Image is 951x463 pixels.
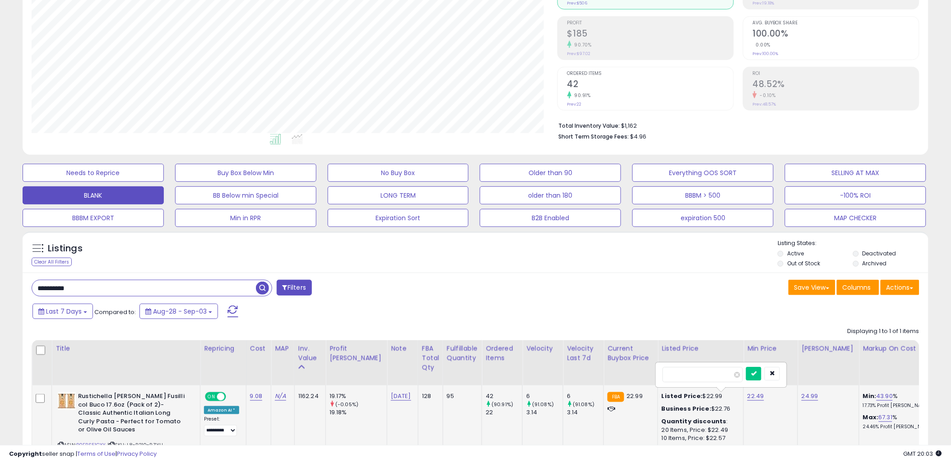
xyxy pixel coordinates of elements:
div: Repricing [204,344,242,353]
li: $1,162 [559,120,913,130]
small: Prev: 48.57% [753,102,776,107]
button: Min in RPR [175,209,316,227]
div: 19.17% [329,392,387,400]
button: older than 180 [480,186,621,204]
b: Rustichella [PERSON_NAME] Fusilli col Buco 17.6oz (Pack of 2)- Classic Authentic Italian Long Cur... [78,392,188,436]
div: Clear All Filters [32,258,72,266]
img: 41+8B1RZNmL._SL40_.jpg [58,392,76,410]
div: Min Price [747,344,794,353]
small: 0.00% [753,42,771,48]
a: 22.49 [747,392,764,401]
span: | SKU: L8-B210-RZYU [107,441,163,449]
div: seller snap | | [9,450,157,458]
p: 24.46% Profit [PERSON_NAME] [863,424,938,430]
button: BB Below min Special [175,186,316,204]
div: Markup on Cost [863,344,941,353]
button: MAP CHECKER [785,209,926,227]
small: FBA [608,392,624,402]
a: 67.31 [879,413,893,422]
button: BLANK [23,186,164,204]
button: SELLING AT MAX [785,164,926,182]
b: Business Price: [662,404,711,413]
span: 2025-09-11 20:03 GMT [904,449,942,458]
a: B0FBS51GXY [76,441,106,449]
a: Privacy Policy [117,449,157,458]
button: expiration 500 [632,209,774,227]
span: Compared to: [94,308,136,316]
span: OFF [225,393,239,401]
div: 22 [486,408,522,417]
div: 95 [447,392,475,400]
a: N/A [275,392,286,401]
div: Profit [PERSON_NAME] [329,344,383,363]
button: Actions [881,280,919,295]
small: Prev: $97.02 [567,51,591,56]
label: Deactivated [863,250,896,257]
span: Aug-28 - Sep-03 [153,307,207,316]
div: Title [56,344,196,353]
h2: $185 [567,28,733,41]
b: Total Inventory Value: [559,122,620,130]
span: Last 7 Days [46,307,82,316]
div: 1162.24 [298,392,319,400]
button: BBBM > 500 [632,186,774,204]
h2: 42 [567,79,733,91]
div: 6 [567,392,603,400]
button: Expiration Sort [328,209,469,227]
small: Prev: 19.18% [753,0,775,6]
label: Archived [863,259,887,267]
a: 43.90 [877,392,893,401]
div: Current Buybox Price [608,344,654,363]
button: Older than 90 [480,164,621,182]
button: B2B Enabled [480,209,621,227]
div: Ordered Items [486,344,519,363]
button: Columns [837,280,879,295]
span: 22.99 [626,392,643,400]
div: Preset: [204,416,239,436]
span: Avg. Buybox Share [753,21,919,26]
div: $22.99 [662,392,737,400]
div: Cost [250,344,268,353]
span: Ordered Items [567,71,733,76]
small: (-0.05%) [335,401,358,408]
div: % [863,413,938,430]
small: (90.91%) [492,401,513,408]
div: : [662,417,737,426]
button: Aug-28 - Sep-03 [139,304,218,319]
div: Listed Price [662,344,740,353]
div: Note [391,344,414,353]
div: 3.14 [526,408,563,417]
span: $4.96 [631,132,647,141]
small: Prev: $506 [567,0,588,6]
h2: 48.52% [753,79,919,91]
div: Fulfillable Quantity [447,344,478,363]
div: $22.76 [662,405,737,413]
b: Min: [863,392,877,400]
label: Out of Stock [787,259,820,267]
button: Buy Box Below Min [175,164,316,182]
button: Save View [789,280,835,295]
div: [PERSON_NAME] [802,344,855,353]
a: 9.08 [250,392,263,401]
div: Amazon AI * [204,406,239,414]
small: (91.08%) [532,401,554,408]
div: % [863,392,938,409]
p: Listing States: [778,239,928,248]
div: MAP [275,344,290,353]
button: Last 7 Days [32,304,93,319]
b: Short Term Storage Fees: [559,133,629,140]
button: BBBM EXPORT [23,209,164,227]
button: Everything OOS SORT [632,164,774,182]
h2: 100.00% [753,28,919,41]
strong: Copyright [9,449,42,458]
div: Inv. value [298,344,322,363]
small: 90.91% [571,92,591,99]
a: Terms of Use [77,449,116,458]
a: [DATE] [391,392,411,401]
div: 3.14 [567,408,603,417]
div: 42 [486,392,522,400]
div: 6 [526,392,563,400]
span: ROI [753,71,919,76]
small: (91.08%) [573,401,594,408]
h5: Listings [48,242,83,255]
